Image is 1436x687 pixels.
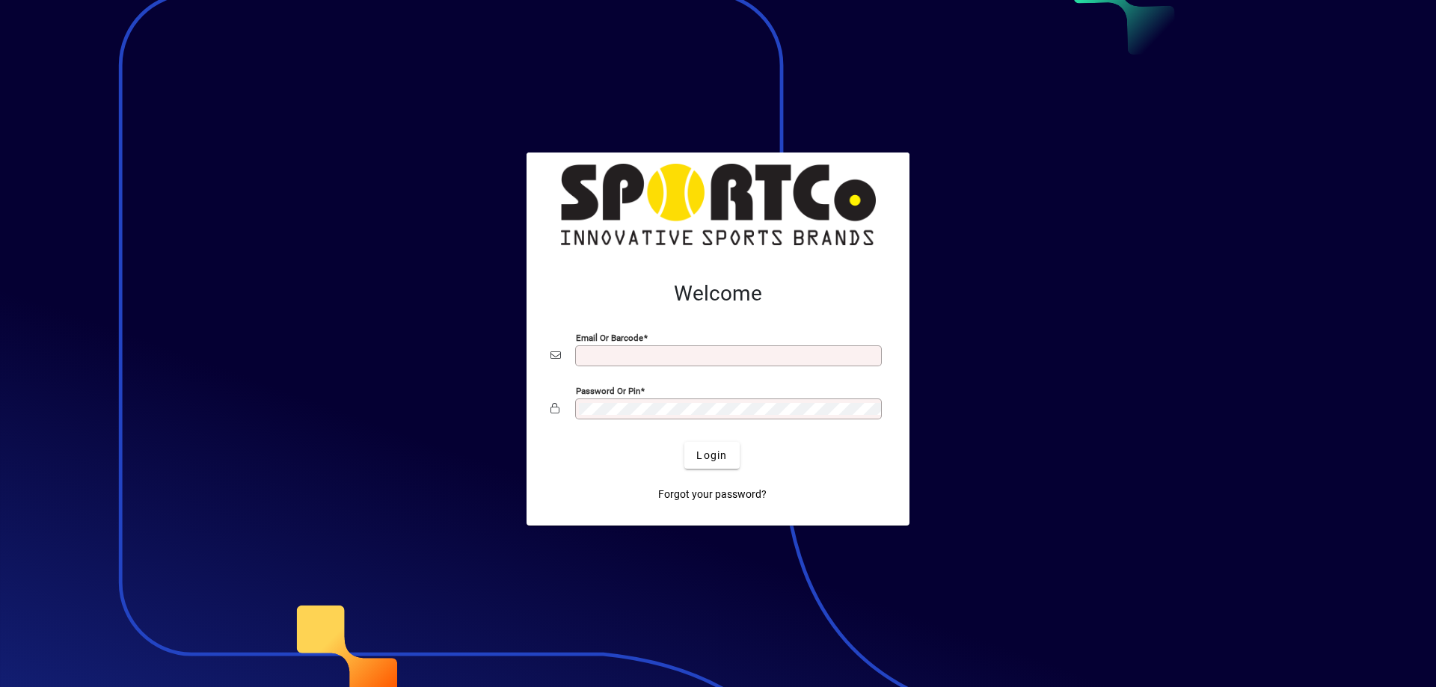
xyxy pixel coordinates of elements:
[652,481,773,508] a: Forgot your password?
[576,386,640,396] mat-label: Password or Pin
[550,281,886,306] h2: Welcome
[658,487,767,502] span: Forgot your password?
[684,442,739,469] button: Login
[576,333,643,343] mat-label: Email or Barcode
[696,448,727,463] span: Login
